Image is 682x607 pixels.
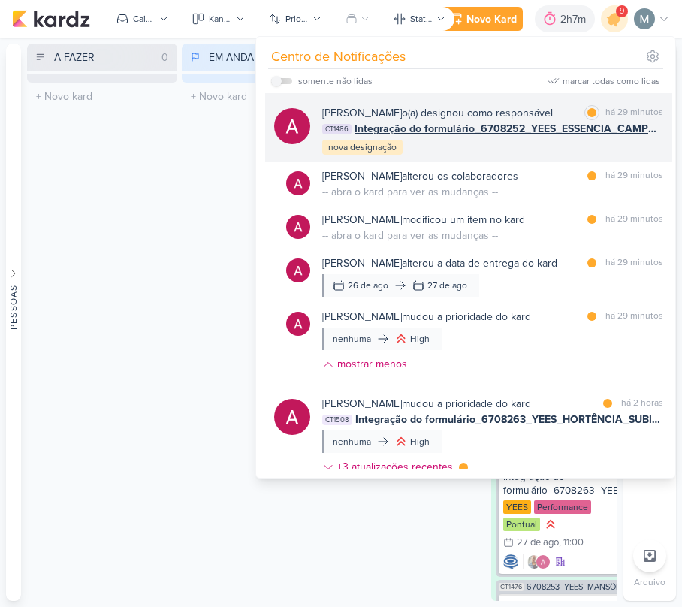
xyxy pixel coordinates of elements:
div: Performance [534,500,591,514]
div: alterou os colaboradores [322,168,518,184]
div: Criador(a): Caroline Traven De Andrade [503,554,518,569]
div: modificou um item no kard [322,212,525,228]
div: 27 de ago [517,538,559,548]
div: o(a) designou como responsável [322,105,553,121]
b: [PERSON_NAME] [322,213,402,226]
img: Alessandra Gomes [274,108,310,144]
div: -- abra o kard para ver as mudanças -- [322,184,498,200]
div: há 29 minutos [605,212,663,228]
span: 6708253_YEES_MANSÕES_SUBIR_PEÇAS_CAMPANHA [527,583,634,591]
div: somente não lidas [298,74,373,88]
b: [PERSON_NAME] [322,107,402,119]
span: CT1508 [322,415,352,425]
img: Alessandra Gomes [286,258,310,282]
img: Alessandra Gomes [286,215,310,239]
span: Integração do formulário_6708263_YEES_HORTÊNCIA_SUBIR_CRIATIVO_LEAD_ADS_MUDE-SE_JÁ [355,412,663,427]
img: Alessandra Gomes [286,312,310,336]
b: [PERSON_NAME] [322,170,402,183]
p: Arquivo [634,575,665,589]
div: 0 [155,50,174,65]
img: Caroline Traven De Andrade [503,554,518,569]
div: há 29 minutos [605,309,663,325]
div: mudou a prioridade do kard [322,309,531,325]
div: YEES [503,500,531,514]
div: alterou a data de entrega do kard [322,255,557,271]
button: Pessoas [6,44,21,601]
b: [PERSON_NAME] [322,257,402,270]
img: Alessandra Gomes [536,554,551,569]
div: Prioridade Alta [543,517,558,532]
div: mostrar menos [337,356,407,372]
div: Integração do formulário_6708263_YEES_HORTÊNCIA_SUBIR_CRIATIVO_LEAD_ADS_MUDE-SE_JÁ [503,470,629,497]
div: , 11:00 [559,538,584,548]
div: Centro de Notificações [271,47,406,67]
div: Pessoas [7,285,20,330]
div: há 29 minutos [605,105,663,121]
div: +3 atualizações recentes [337,459,456,475]
img: Mariana Amorim [634,8,655,29]
div: 26 de ago [348,279,388,292]
div: Pontual [503,518,540,531]
span: CT1476 [499,583,524,591]
img: kardz.app [12,10,90,28]
b: [PERSON_NAME] [322,397,402,410]
div: -- abra o kard para ver as mudanças -- [322,228,498,243]
img: Iara Santos [527,554,542,569]
div: mudou a prioridade do kard [322,396,531,412]
div: nenhuma [333,435,371,448]
span: 9 [620,5,624,17]
div: High [410,332,430,346]
div: 27 de ago [427,279,467,292]
div: Colaboradores: Iara Santos, Alessandra Gomes [523,554,551,569]
img: Alessandra Gomes [286,171,310,195]
div: Novo Kard [466,11,517,27]
div: High [410,435,430,448]
span: Integração do formulário_6708252_YEES_ESSENCIA_CAMPOLIM_SUBIR_PEÇAS_CAMPANHA [355,121,663,137]
input: + Novo kard [30,86,174,107]
button: Novo Kard [439,7,523,31]
div: nova designação [322,140,403,155]
img: Alessandra Gomes [274,399,310,435]
div: há 29 minutos [605,168,663,184]
span: CT1486 [322,124,352,134]
input: + Novo kard [185,86,329,107]
div: 2h7m [560,11,590,27]
div: marcar todas como lidas [563,74,660,88]
b: [PERSON_NAME] [322,310,402,323]
div: há 29 minutos [605,255,663,271]
div: nenhuma [333,332,371,346]
div: há 2 horas [621,396,663,412]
